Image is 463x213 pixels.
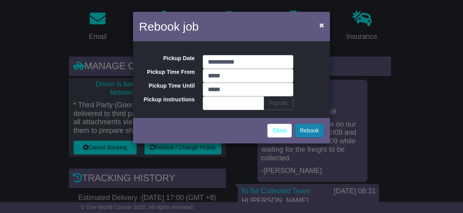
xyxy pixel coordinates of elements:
button: Rebook [295,124,324,138]
label: Pickup Time From [133,69,199,75]
label: Pickup instructions [133,96,199,103]
label: Pickup Time Until [133,83,199,89]
label: Pickup Date [133,55,199,62]
h4: Rebook job [139,18,199,35]
button: Popular [264,96,293,110]
span: × [319,20,324,29]
button: Close [315,17,328,33]
a: Close [267,124,292,138]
